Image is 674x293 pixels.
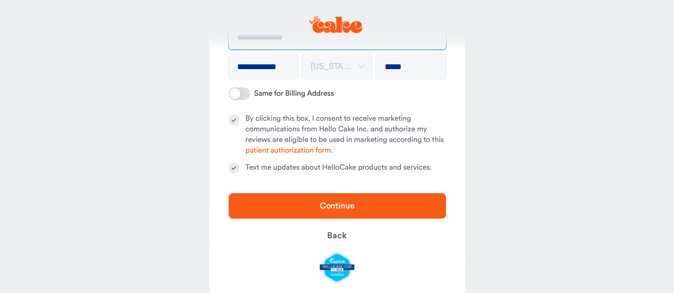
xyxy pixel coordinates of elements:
[229,193,446,219] button: Continue
[327,231,346,240] span: Back
[246,163,432,177] div: Text me updates about HelloCake products and services.
[229,115,239,125] button: By clicking this box, I consent to receive marketing communications from Hello Cake Inc. and auth...
[246,114,446,156] div: By clicking this box, I consent to receive marketing communications from Hello Cake Inc. and auth...
[254,88,334,99] label: Same for Billing Address
[229,163,239,173] button: Text me updates about HelloCake products and services.
[246,147,331,154] a: patient authorization form
[320,253,354,282] img: legit-script-certified.png
[229,223,446,248] button: Back
[320,202,355,210] span: Continue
